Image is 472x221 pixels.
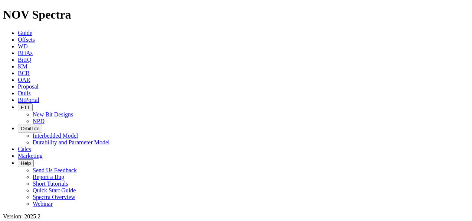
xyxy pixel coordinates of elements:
[18,30,32,36] a: Guide
[21,160,31,166] span: Help
[18,103,33,111] button: FTT
[33,194,75,200] a: Spectra Overview
[18,77,30,83] a: OAR
[18,63,27,70] a: KM
[18,153,43,159] a: Marketing
[33,132,78,139] a: Interbedded Model
[33,187,76,193] a: Quick Start Guide
[33,174,64,180] a: Report a Bug
[33,201,53,207] a: Webinar
[33,180,68,187] a: Short Tutorials
[18,57,31,63] a: BitIQ
[18,159,34,167] button: Help
[33,139,110,145] a: Durability and Parameter Model
[18,43,28,49] a: WD
[21,105,30,110] span: FTT
[21,126,39,131] span: OrbitLite
[3,8,469,22] h1: NOV Spectra
[18,90,31,96] a: Dulls
[18,146,31,152] a: Calcs
[18,50,33,56] a: BHAs
[18,36,35,43] a: Offsets
[33,111,73,118] a: New Bit Designs
[18,97,39,103] a: BitPortal
[18,125,42,132] button: OrbitLite
[33,167,77,173] a: Send Us Feedback
[3,213,469,220] div: Version: 2025.2
[18,70,30,76] a: BCR
[18,83,39,90] a: Proposal
[33,118,45,124] a: NPD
